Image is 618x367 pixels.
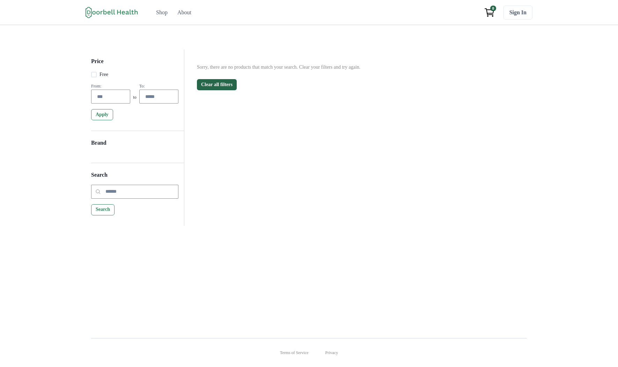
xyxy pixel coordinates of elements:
a: Shop [152,6,172,20]
div: From: [91,84,130,89]
div: About [177,8,191,17]
a: Sign In [503,6,532,20]
button: Apply [91,109,113,120]
h5: Brand [91,139,178,152]
div: Shop [156,8,168,17]
p: Free [100,71,108,78]
a: About [173,6,196,20]
a: Privacy [325,350,338,356]
button: Search [91,204,115,215]
p: to [133,94,136,104]
a: View cart [481,6,498,20]
h5: Price [91,58,178,71]
h5: Search [91,171,178,184]
p: Sorry, there are no products that match your search. Clear your filters and try again. [197,63,514,71]
div: To: [139,84,178,89]
a: Terms of Service [280,350,309,356]
span: 0 [490,6,496,11]
button: Clear all filters [197,79,237,90]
